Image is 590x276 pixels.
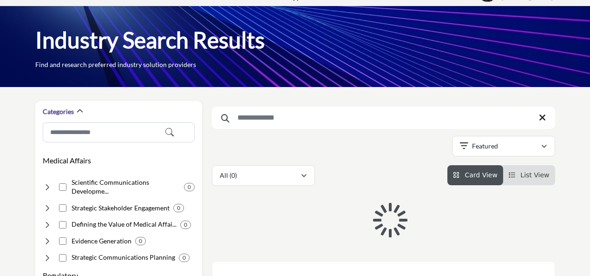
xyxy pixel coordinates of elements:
h4: Evidence Generation: Research to support clinical and economic value claims. [72,236,131,246]
input: Select Strategic Communications Planning checkbox [59,254,66,262]
h4: Strategic Stakeholder Engagement: Interacting with key opinion leaders and advocacy partners. [72,203,170,213]
h4: Scientific Communications Development: Creating scientific content showcasing clinical evidence. [72,178,180,196]
a: View List [509,171,550,179]
h4: Strategic Communications Planning: Developing publication plans demonstrating product benefits an... [72,253,175,262]
input: Search Keyword [212,107,555,129]
div: 0 Results For Evidence Generation [135,237,146,245]
span: List View [520,171,549,179]
b: 0 [177,205,180,211]
li: Card View [447,165,503,185]
h2: Categories [43,107,74,116]
div: 0 Results For Strategic Stakeholder Engagement [173,204,184,212]
input: Select Evidence Generation checkbox [59,237,66,245]
p: Find and research preferred industry solution providers [35,60,196,69]
div: 0 Results For Scientific Communications Development [184,183,195,191]
h1: Industry Search Results [35,26,265,54]
button: Featured [452,136,555,156]
b: 0 [139,238,142,244]
input: Select Strategic Stakeholder Engagement checkbox [59,204,66,212]
b: 0 [188,184,191,190]
input: Select Scientific Communications Development checkbox [59,183,66,191]
button: Medical Affairs [43,155,91,166]
div: 0 Results For Strategic Communications Planning [179,254,190,262]
input: Search Category [43,122,195,142]
h4: Defining the Value of Medical Affairs [72,220,177,229]
button: All (0) [212,165,315,186]
a: View Card [453,171,498,179]
p: Featured [472,141,498,151]
li: List View [503,165,555,185]
b: 0 [184,222,187,228]
b: 0 [183,255,186,261]
p: All (0) [220,171,237,180]
div: 0 Results For Defining the Value of Medical Affairs [180,221,191,229]
input: Select Defining the Value of Medical Affairs checkbox [59,221,66,229]
span: Card View [465,171,497,179]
